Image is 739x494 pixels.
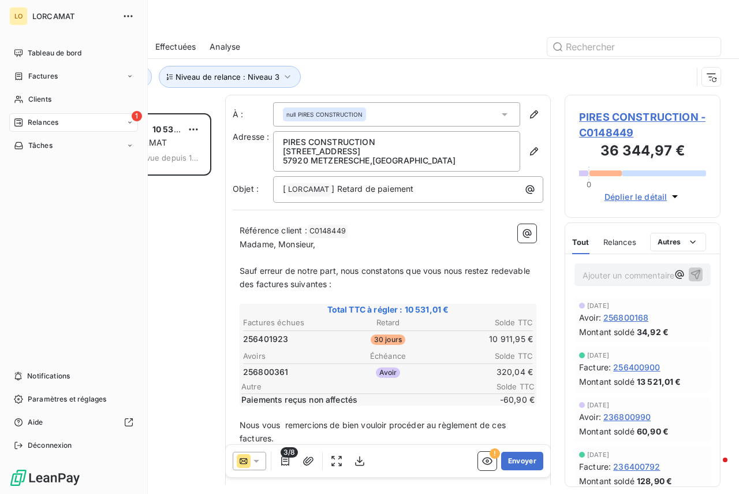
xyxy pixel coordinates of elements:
[579,109,706,140] span: PIRES CONSTRUCTION - C0148449
[28,117,58,128] span: Relances
[579,460,611,473] span: Facture :
[241,382,465,391] span: Autre
[340,317,436,329] th: Retard
[603,237,636,247] span: Relances
[637,475,672,487] span: 128,90 €
[176,72,279,81] span: Niveau de relance : Niveau 3
[32,12,115,21] span: LORCAMAT
[579,475,635,487] span: Montant soldé
[28,48,81,58] span: Tableau de bord
[700,455,727,482] iframe: Intercom live chat
[437,333,533,346] td: 10 911,95 €
[579,326,635,338] span: Montant soldé
[28,417,43,428] span: Aide
[603,311,648,324] span: 256800168
[579,376,635,388] span: Montant soldé
[331,184,413,194] span: ] Retard de paiement
[283,138,510,147] p: PIRES CONSTRUCTION
[241,304,535,315] span: Total TTC à régler : 10 531,01 €
[132,111,142,121] span: 1
[242,317,339,329] th: Factures échues
[233,132,269,142] span: Adresse :
[572,237,589,247] span: Tout
[28,440,72,451] span: Déconnexion
[587,352,609,359] span: [DATE]
[587,180,591,189] span: 0
[233,109,273,120] label: À :
[28,71,58,81] span: Factures
[283,184,286,194] span: [
[308,225,348,238] span: C0148449
[613,460,660,473] span: 236400792
[155,41,196,53] span: Effectuées
[613,361,660,373] span: 256400900
[159,66,301,88] button: Niveau de relance : Niveau 3
[547,38,721,56] input: Rechercher
[152,124,197,134] span: 10 531,01 €
[286,183,331,196] span: LORCAMAT
[587,451,609,458] span: [DATE]
[242,350,339,362] th: Avoirs
[637,376,681,388] span: 13 521,01 €
[501,452,543,470] button: Envoyer
[9,469,81,487] img: Logo LeanPay
[243,333,288,345] span: 256401923
[240,225,307,235] span: Référence client :
[465,382,535,391] span: Solde TTC
[579,411,601,423] span: Avoir :
[283,147,510,156] p: [STREET_ADDRESS]
[27,371,70,381] span: Notifications
[637,326,669,338] span: 34,92 €
[376,367,401,378] span: Avoir
[240,266,532,289] span: Sauf erreur de notre part, nous constatons que vous nous restez redevable des factures suivantes :
[233,184,259,194] span: Objet :
[437,317,533,329] th: Solde TTC
[587,302,609,309] span: [DATE]
[210,41,240,53] span: Analyse
[283,156,510,165] p: 57920 METZERESCHE , [GEOGRAPHIC_DATA]
[9,7,28,25] div: LO
[28,394,106,404] span: Paramètres et réglages
[579,140,706,164] h3: 36 344,97 €
[579,425,635,437] span: Montant soldé
[579,361,611,373] span: Facture :
[587,402,609,408] span: [DATE]
[9,413,138,432] a: Aide
[240,420,508,443] span: Nous vous remercions de bien vouloir procéder au règlement de ces factures.
[437,366,533,378] td: 320,04 €
[242,366,339,378] td: 256800361
[579,311,601,324] span: Avoir :
[601,190,685,203] button: Déplier le détail
[340,350,436,362] th: Échéance
[240,239,316,249] span: Madame, Monsieur,
[133,153,200,162] span: prévue depuis 15 jours
[637,425,669,437] span: 60,90 €
[604,191,667,203] span: Déplier le détail
[241,394,463,406] span: Paiements reçus non affectés
[28,94,51,105] span: Clients
[286,110,363,118] span: null PIRES CONSTRUCTION
[437,350,533,362] th: Solde TTC
[28,140,53,151] span: Tâches
[465,394,535,406] span: -60,90 €
[281,447,298,458] span: 3/8
[603,411,651,423] span: 236800990
[371,335,405,345] span: 30 jours
[650,233,706,251] button: Autres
